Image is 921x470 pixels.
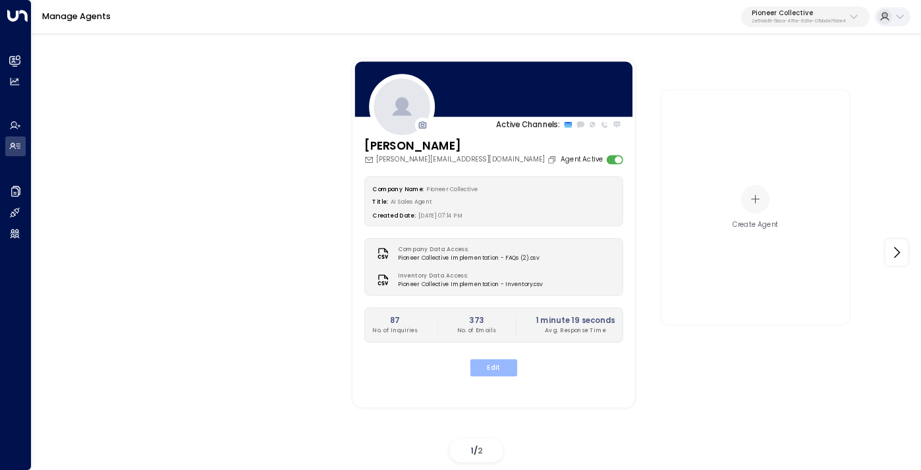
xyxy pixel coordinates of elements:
label: Agent Active [561,155,603,165]
span: Pioneer Collective Implementation - FAQs (2).csv [398,254,539,262]
h3: [PERSON_NAME] [364,138,559,155]
label: Company Data Access: [398,245,534,254]
p: Avg. Response Time [536,326,615,334]
p: No. of Inquiries [372,326,417,334]
span: AI Sales Agent [391,198,432,206]
a: Manage Agents [42,11,111,22]
h2: 373 [457,314,495,326]
p: Active Channels: [496,119,559,130]
button: Edit [470,359,517,376]
h2: 87 [372,314,417,326]
span: 1 [470,445,474,456]
label: Company Name: [372,185,424,192]
p: Pioneer Collective [752,9,846,17]
button: Copy [547,155,559,164]
span: [DATE] 07:14 PM [418,211,462,219]
span: Pioneer Collective [426,185,478,192]
label: Title: [372,198,387,206]
span: Pioneer Collective Implementation - Inventory.csv [398,280,543,289]
p: 2e51eb18-5bca-478e-828e-07bbde719de4 [752,18,846,24]
div: Create Agent [733,220,779,229]
label: Inventory Data Access: [398,272,538,280]
label: Created Date: [372,211,415,219]
h2: 1 minute 19 seconds [536,314,615,326]
span: 2 [478,445,483,456]
div: / [450,439,503,462]
div: [PERSON_NAME][EMAIL_ADDRESS][DOMAIN_NAME] [364,155,559,165]
button: Pioneer Collective2e51eb18-5bca-478e-828e-07bbde719de4 [741,7,870,28]
p: No. of Emails [457,326,495,334]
